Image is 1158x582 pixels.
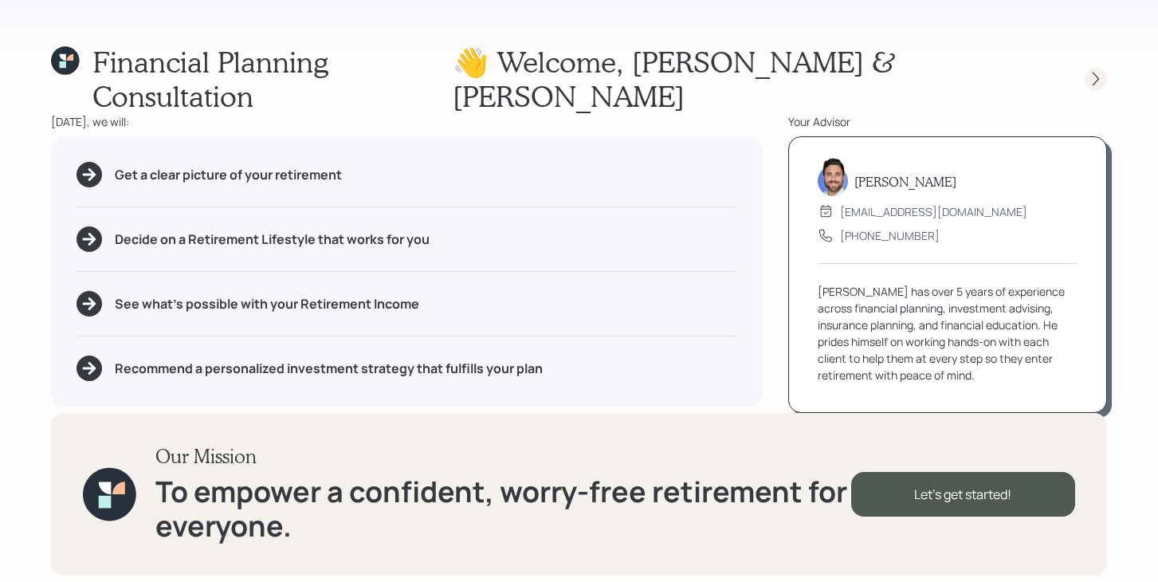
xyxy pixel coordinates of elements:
[453,45,1056,113] h1: 👋 Welcome , [PERSON_NAME] & [PERSON_NAME]
[818,283,1078,383] div: [PERSON_NAME] has over 5 years of experience across financial planning, investment advising, insu...
[788,113,1107,130] div: Your Advisor
[155,445,851,468] h3: Our Mission
[851,472,1076,517] div: Let's get started!
[840,227,940,244] div: [PHONE_NUMBER]
[155,474,851,543] h1: To empower a confident, worry-free retirement for everyone.
[51,113,763,130] div: [DATE], we will:
[115,297,419,312] h5: See what's possible with your Retirement Income
[854,174,956,189] h5: [PERSON_NAME]
[92,45,453,113] h1: Financial Planning Consultation
[115,167,342,183] h5: Get a clear picture of your retirement
[115,361,543,376] h5: Recommend a personalized investment strategy that fulfills your plan
[115,232,430,247] h5: Decide on a Retirement Lifestyle that works for you
[840,203,1027,220] div: [EMAIL_ADDRESS][DOMAIN_NAME]
[818,158,848,196] img: michael-russo-headshot.png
